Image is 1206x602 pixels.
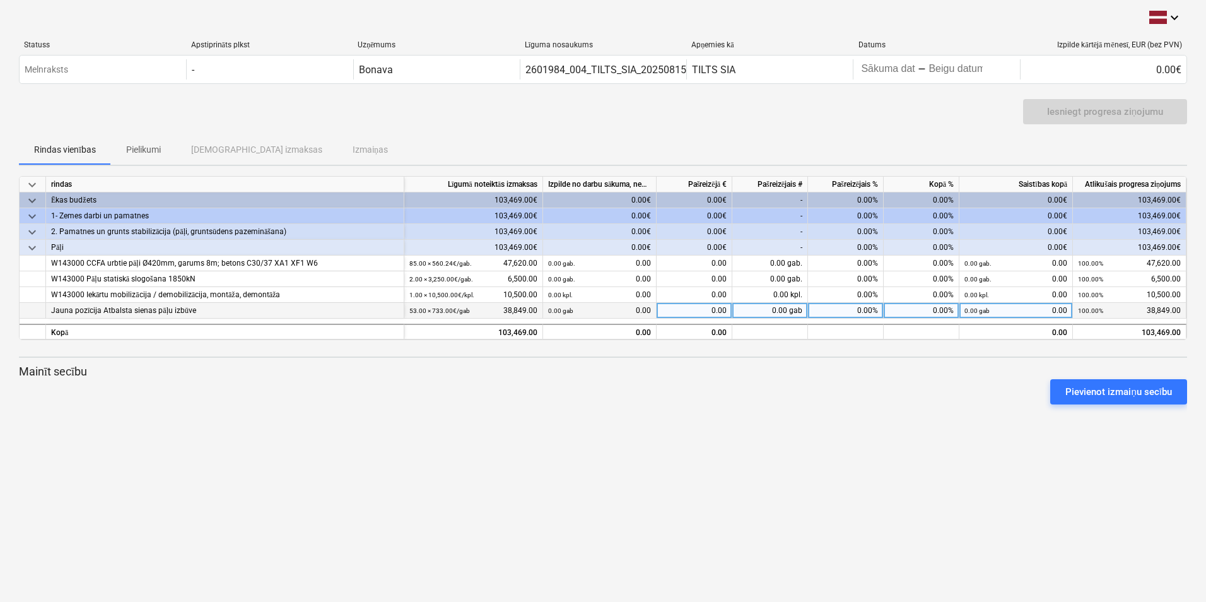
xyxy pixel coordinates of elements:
[525,64,925,76] div: 2601984_004_TILTS_SIA_20250815_Ligums_CCFA_palu_izbuve_2025-2_PR1G_3karta.pdf
[732,287,808,303] div: 0.00 kpl.
[548,307,573,314] small: 0.00 gab
[884,287,959,303] div: 0.00%
[732,240,808,256] div: -
[548,287,651,303] div: 0.00
[884,177,959,192] div: Kopā %
[46,324,404,339] div: Kopā
[548,292,573,298] small: 0.00 kpl.
[732,208,808,224] div: -
[1078,307,1103,314] small: 100.00%
[1167,10,1182,25] i: keyboard_arrow_down
[25,63,68,76] p: Melnraksts
[1078,303,1181,319] div: 38,849.00
[51,271,399,287] div: W143000 Pāļu statiskā slogošana 1850kN
[543,177,657,192] div: Izpilde no darbu sākuma, neskaitot kārtējā mēneša izpildi
[884,303,959,319] div: 0.00%
[732,177,808,192] div: Pašreizējais #
[808,177,884,192] div: Pašreizējais %
[657,240,732,256] div: 0.00€
[548,325,651,341] div: 0.00
[1078,260,1103,267] small: 100.00%
[25,225,40,240] span: keyboard_arrow_down
[409,287,537,303] div: 10,500.00
[404,224,543,240] div: 103,469.00€
[657,177,732,192] div: Pašreizējā €
[808,208,884,224] div: 0.00%
[657,271,732,287] div: 0.00
[409,303,537,319] div: 38,849.00
[1020,59,1186,80] div: 0.00€
[884,224,959,240] div: 0.00%
[51,256,399,271] div: W143000 CCFA urbtie pāļi Ø420mm, garums 8m; betons C30/37 XA1 XF1 W6
[732,224,808,240] div: -
[657,303,732,319] div: 0.00
[409,271,537,287] div: 6,500.00
[884,256,959,271] div: 0.00%
[964,271,1067,287] div: 0.00
[959,324,1073,339] div: 0.00
[25,193,40,208] span: keyboard_arrow_down
[657,287,732,303] div: 0.00
[404,192,543,208] div: 103,469.00€
[543,192,657,208] div: 0.00€
[25,209,40,224] span: keyboard_arrow_down
[404,240,543,256] div: 103,469.00€
[808,240,884,256] div: 0.00%
[959,192,1073,208] div: 0.00€
[657,224,732,240] div: 0.00€
[404,177,543,192] div: Līgumā noteiktās izmaksas
[409,292,474,298] small: 1.00 × 10,500.00€ / kpl.
[404,208,543,224] div: 103,469.00€
[191,40,348,50] div: Apstiprināts plkst
[732,192,808,208] div: -
[1078,271,1181,287] div: 6,500.00
[51,303,399,319] div: Jauna pozīcija Atbalsta sienas pāļu izbūve
[51,192,399,208] div: Ēkas budžets
[46,177,404,192] div: rindas
[548,276,575,283] small: 0.00 gab.
[657,256,732,271] div: 0.00
[884,240,959,256] div: 0.00%
[19,364,1187,379] p: Mainīt secību
[409,307,470,314] small: 53.00 × 733.00€ / gab
[543,240,657,256] div: 0.00€
[808,271,884,287] div: 0.00%
[543,224,657,240] div: 0.00€
[24,40,181,49] div: Statuss
[51,240,399,256] div: Pāļi
[964,256,1067,271] div: 0.00
[1073,208,1186,224] div: 103,469.00€
[358,40,515,50] div: Uzņēmums
[657,208,732,224] div: 0.00€
[964,307,990,314] small: 0.00 gab
[1073,224,1186,240] div: 103,469.00€
[34,143,96,156] p: Rindas vienības
[1078,276,1103,283] small: 100.00%
[25,177,40,192] span: keyboard_arrow_down
[1078,325,1181,341] div: 103,469.00
[126,143,161,156] p: Pielikumi
[808,287,884,303] div: 0.00%
[657,324,732,339] div: 0.00
[409,260,472,267] small: 85.00 × 560.24€ / gab.
[1078,256,1181,271] div: 47,620.00
[1078,287,1181,303] div: 10,500.00
[884,208,959,224] div: 0.00%
[858,61,918,78] input: Sākuma datums
[732,303,808,319] div: 0.00 gab
[858,40,1016,49] div: Datums
[409,256,537,271] div: 47,620.00
[808,192,884,208] div: 0.00%
[51,224,399,240] div: 2. Pamatnes un grunts stabilizācija (pāļi, gruntsūdens pazemināšana)
[359,64,393,76] div: Bonava
[548,303,651,319] div: 0.00
[51,287,399,303] div: W143000 Iekārtu mobilizācija / demobilizācija, montāža, demontāža
[1073,192,1186,208] div: 103,469.00€
[657,192,732,208] div: 0.00€
[918,66,926,73] div: -
[959,208,1073,224] div: 0.00€
[25,240,40,256] span: keyboard_arrow_down
[409,325,537,341] div: 103,469.00
[51,208,399,224] div: 1- Zemes darbi un pamatnes
[964,260,992,267] small: 0.00 gab.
